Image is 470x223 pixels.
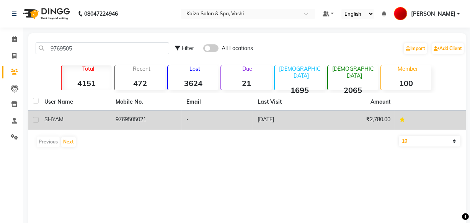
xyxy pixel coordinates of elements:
[381,78,431,88] strong: 100
[62,78,112,88] strong: 4151
[171,65,218,72] p: Lost
[40,93,111,111] th: User Name
[61,137,76,147] button: Next
[118,65,165,72] p: Recent
[182,111,253,130] td: -
[384,65,431,72] p: Member
[111,111,182,130] td: 9769505021
[115,78,165,88] strong: 472
[328,85,378,95] strong: 2065
[394,7,407,20] img: KAIZO VASHI
[182,45,194,52] span: Filter
[324,111,395,130] td: ₹2,780.00
[278,65,325,79] p: [DEMOGRAPHIC_DATA]
[432,43,464,54] a: Add Client
[221,78,271,88] strong: 21
[111,93,182,111] th: Mobile No.
[404,43,427,54] a: Import
[182,93,253,111] th: Email
[44,116,64,123] span: SHYAM
[84,3,118,24] b: 08047224946
[20,3,72,24] img: logo
[275,85,325,95] strong: 1695
[253,93,324,111] th: Last Visit
[168,78,218,88] strong: 3624
[36,42,169,54] input: Search by Name/Mobile/Email/Code
[366,93,395,111] th: Amount
[222,44,253,52] span: All Locations
[223,65,271,72] p: Due
[411,10,455,18] span: [PERSON_NAME]
[253,111,324,130] td: [DATE]
[331,65,378,79] p: [DEMOGRAPHIC_DATA]
[65,65,112,72] p: Total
